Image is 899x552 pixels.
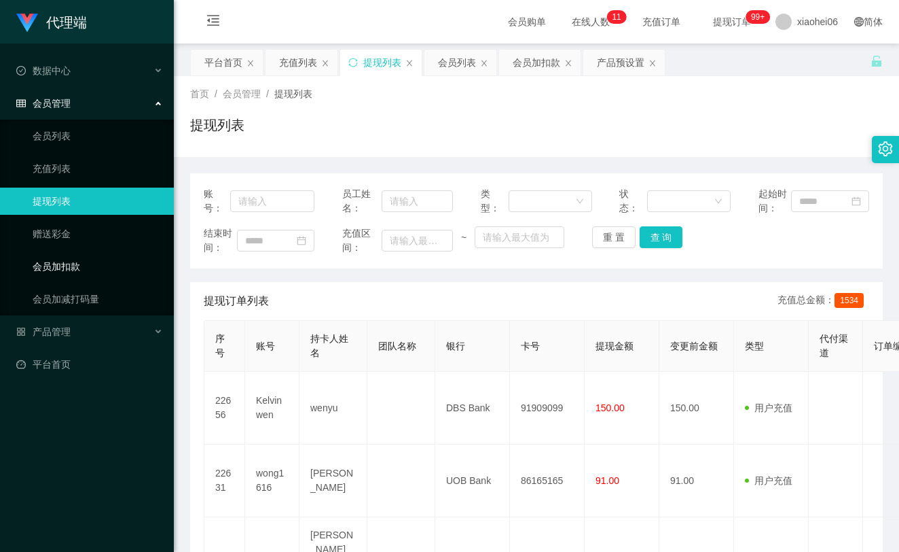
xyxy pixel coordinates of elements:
[513,50,560,75] div: 会员加扣款
[33,286,163,313] a: 会员加减打码量
[190,1,236,44] i: 图标: menu-fold
[274,88,312,99] span: 提现列表
[46,1,87,44] h1: 代理端
[190,115,244,135] h1: 提现列表
[521,341,540,351] span: 卡号
[659,445,734,517] td: 91.00
[16,66,26,75] i: 图标: check-circle-o
[820,333,848,358] span: 代付渠道
[204,226,237,255] span: 结束时间：
[299,372,367,445] td: wenyu
[204,293,269,309] span: 提现订单列表
[648,59,657,67] i: 图标: close
[745,402,792,413] span: 用户充值
[870,55,883,67] i: 图标: unlock
[245,372,299,445] td: Kelvinwen
[597,50,644,75] div: 产品预设置
[16,326,71,337] span: 产品管理
[480,59,488,67] i: 图标: close
[851,196,861,206] i: 图标: calendar
[382,190,453,212] input: 请输入
[619,187,647,215] span: 状态：
[510,372,585,445] td: 91909099
[378,341,416,351] span: 团队名称
[33,122,163,150] a: 会员列表
[636,17,687,27] span: 充值订单
[16,98,71,109] span: 会员管理
[878,141,893,156] i: 图标: setting
[481,187,509,215] span: 类型：
[640,226,683,248] button: 查 询
[706,17,758,27] span: 提现订单
[33,253,163,280] a: 会员加扣款
[834,293,864,308] span: 1534
[758,187,792,215] span: 起始时间：
[612,10,617,24] p: 1
[565,17,617,27] span: 在线人数
[204,445,245,517] td: 22631
[33,155,163,182] a: 充值列表
[438,50,476,75] div: 会员列表
[446,341,465,351] span: 银行
[16,327,26,337] i: 图标: appstore-o
[256,341,275,351] span: 账号
[321,59,329,67] i: 图标: close
[33,188,163,215] a: 提现列表
[342,187,382,215] span: 员工姓名：
[16,351,163,378] a: 图标: dashboard平台首页
[617,10,621,24] p: 1
[435,372,510,445] td: DBS Bank
[297,236,306,245] i: 图标: calendar
[659,372,734,445] td: 150.00
[348,58,358,67] i: 图标: sync
[777,293,869,309] div: 充值总金额：
[279,50,317,75] div: 充值列表
[453,230,474,245] span: ~
[204,187,230,215] span: 账号：
[595,341,634,351] span: 提现金额
[310,333,348,358] span: 持卡人姓名
[16,16,87,27] a: 代理端
[363,50,401,75] div: 提现列表
[670,341,718,351] span: 变更前金额
[215,333,225,358] span: 序号
[190,88,209,99] span: 首页
[204,372,245,445] td: 22656
[405,59,414,67] i: 图标: close
[16,65,71,76] span: 数据中心
[606,10,626,24] sup: 11
[245,445,299,517] td: wong1616
[745,341,764,351] span: 类型
[592,226,636,248] button: 重 置
[435,445,510,517] td: UOB Bank
[16,99,26,108] i: 图标: table
[745,475,792,486] span: 用户充值
[382,230,453,252] input: 请输入最小值为
[223,88,261,99] span: 会员管理
[595,402,625,413] span: 150.00
[299,445,367,517] td: [PERSON_NAME]
[215,88,217,99] span: /
[246,59,255,67] i: 图标: close
[475,226,564,248] input: 请输入最大值为
[746,10,770,24] sup: 1174
[564,59,572,67] i: 图标: close
[342,226,382,255] span: 充值区间：
[714,197,722,207] i: 图标: down
[16,14,38,33] img: logo.9652507e.png
[266,88,269,99] span: /
[204,50,242,75] div: 平台首页
[33,220,163,247] a: 赠送彩金
[576,197,584,207] i: 图标: down
[854,17,864,27] i: 图标: global
[230,190,314,212] input: 请输入
[595,475,619,486] span: 91.00
[510,445,585,517] td: 86165165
